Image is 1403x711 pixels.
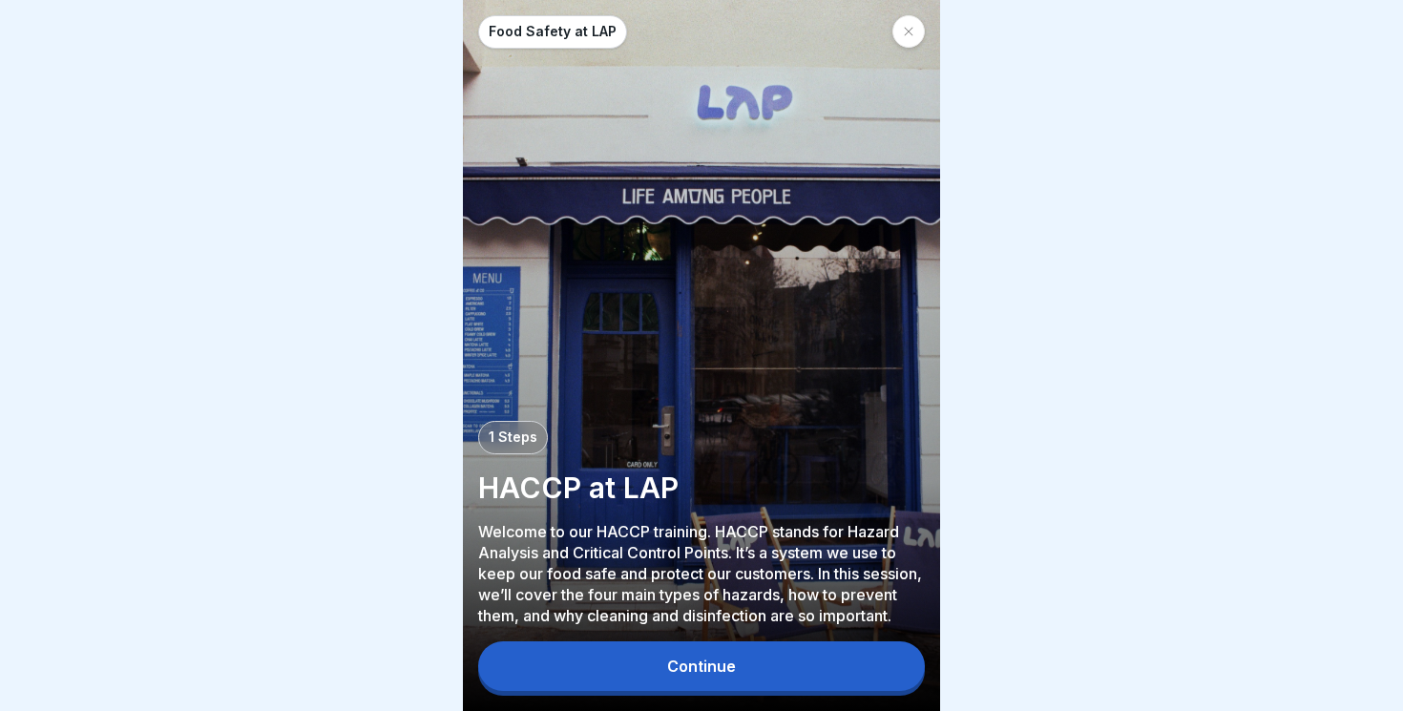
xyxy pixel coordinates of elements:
[489,24,617,40] p: Food Safety at LAP
[478,641,925,691] button: Continue
[489,429,537,446] p: 1 Steps
[478,521,925,626] p: Welcome to our HACCP training. HACCP stands for Hazard Analysis and Critical Control Points. It’s...
[478,470,925,506] p: HACCP at LAP
[667,658,736,675] div: Continue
